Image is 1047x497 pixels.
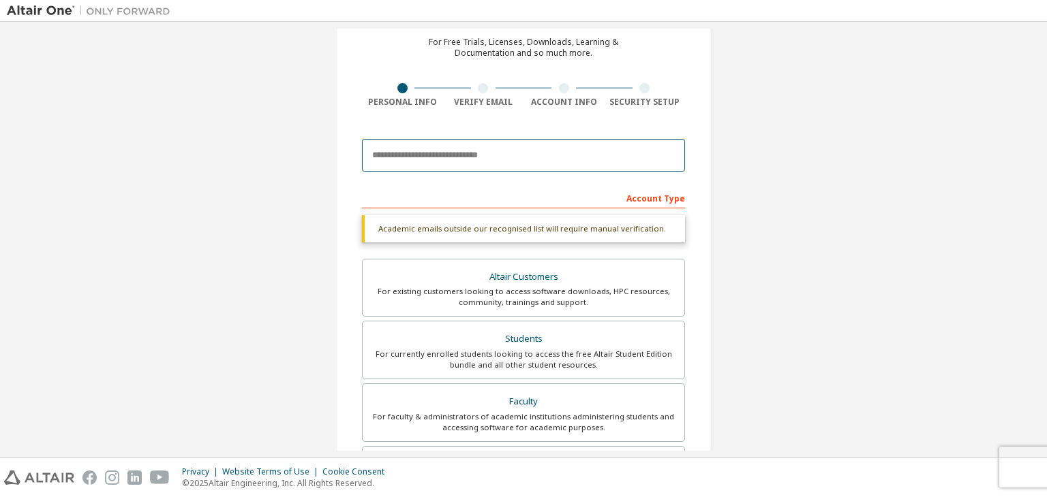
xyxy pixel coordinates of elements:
[82,470,97,485] img: facebook.svg
[105,470,119,485] img: instagram.svg
[322,466,393,477] div: Cookie Consent
[362,187,685,208] div: Account Type
[414,12,634,29] div: Create an Altair One Account
[371,392,676,411] div: Faculty
[523,97,605,108] div: Account Info
[371,349,676,370] div: For currently enrolled students looking to access the free Altair Student Edition bundle and all ...
[371,286,676,308] div: For existing customers looking to access software downloads, HPC resources, community, trainings ...
[605,97,686,108] div: Security Setup
[371,268,676,287] div: Altair Customers
[7,4,177,18] img: Altair One
[443,97,524,108] div: Verify Email
[150,470,170,485] img: youtube.svg
[362,215,685,242] div: Academic emails outside our recognised list will require manual verification.
[4,470,74,485] img: altair_logo.svg
[127,470,142,485] img: linkedin.svg
[222,466,322,477] div: Website Terms of Use
[182,477,393,489] p: © 2025 Altair Engineering, Inc. All Rights Reserved.
[371,330,676,349] div: Students
[362,97,443,108] div: Personal Info
[429,37,618,59] div: For Free Trials, Licenses, Downloads, Learning & Documentation and so much more.
[182,466,222,477] div: Privacy
[371,411,676,433] div: For faculty & administrators of academic institutions administering students and accessing softwa...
